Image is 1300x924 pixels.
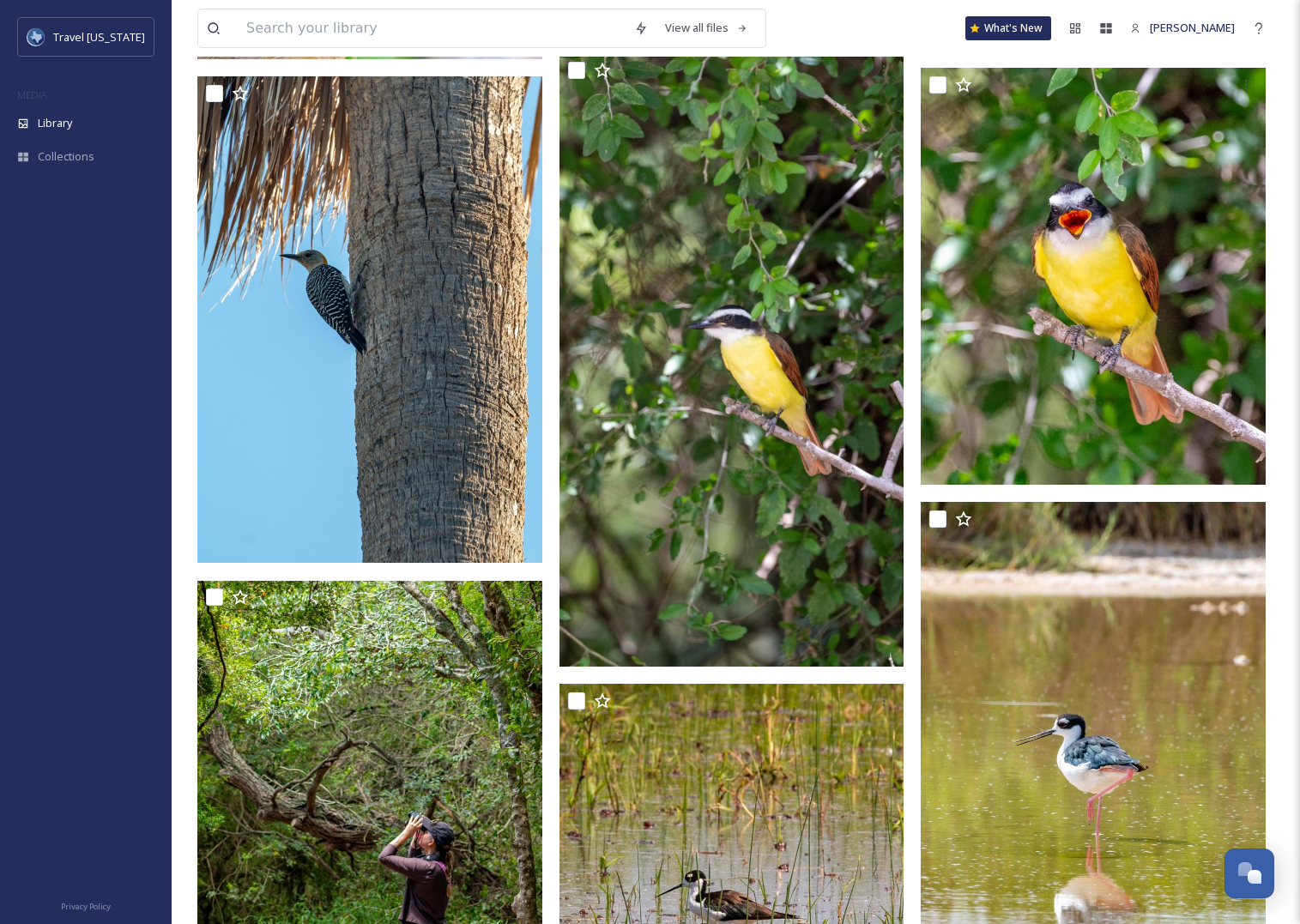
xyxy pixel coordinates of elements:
a: What's New [965,16,1051,40]
button: Open Chat [1224,849,1274,898]
span: [PERSON_NAME] [1150,20,1235,35]
a: Privacy Policy [61,895,111,915]
a: [PERSON_NAME] [1122,11,1243,45]
input: Search your library [238,9,626,47]
img: Resaca De La Palma4.jpg [921,68,1266,486]
a: View all files [656,11,757,45]
img: images%20%281%29.jpeg [27,28,45,45]
img: Resaca De La Palma3.jpg [559,53,904,666]
span: Collections [38,148,94,165]
span: Privacy Policy [61,901,111,912]
img: Quinta Mazatlan1.jpg [197,76,542,563]
span: Library [38,115,72,131]
span: Travel [US_STATE] [53,29,145,45]
span: MEDIA [17,88,47,101]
